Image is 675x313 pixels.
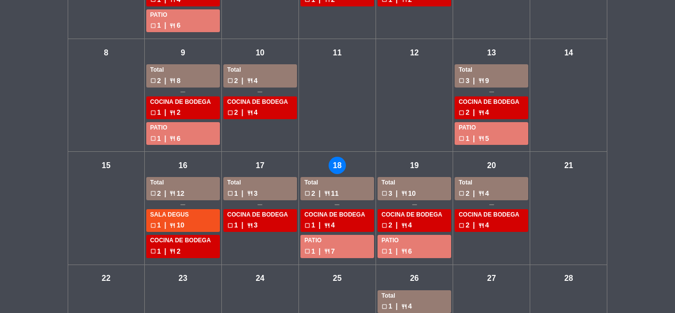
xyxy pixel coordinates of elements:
[381,190,387,196] span: check_box_outline_blank
[304,188,370,199] div: 2 11
[150,190,156,196] span: check_box_outline_blank
[401,248,407,254] span: restaurant
[247,223,253,228] span: restaurant
[150,10,216,20] div: PATIO
[324,223,330,228] span: restaurant
[247,190,253,196] span: restaurant
[227,178,293,188] div: Total
[150,178,216,188] div: Total
[381,220,447,231] div: 2 4
[247,110,253,116] span: restaurant
[304,190,310,196] span: check_box_outline_blank
[459,135,464,141] span: check_box_outline_blank
[227,107,293,118] div: 2 4
[304,248,310,254] span: check_box_outline_blank
[97,270,115,287] div: 22
[165,75,167,87] span: |
[227,188,293,199] div: 1 3
[329,44,346,61] div: 11
[459,223,464,228] span: check_box_outline_blank
[401,190,407,196] span: restaurant
[381,236,447,246] div: PATIO
[150,20,216,31] div: 1 6
[242,188,244,199] span: |
[174,44,192,61] div: 9
[396,220,398,231] span: |
[459,133,524,144] div: 1 5
[150,236,216,246] div: COCINA DE BODEGA
[459,190,464,196] span: check_box_outline_blank
[560,157,577,174] div: 21
[150,220,216,231] div: 1 10
[381,210,447,220] div: COCINA DE BODEGA
[150,246,216,257] div: 1 2
[174,157,192,174] div: 16
[406,157,423,174] div: 19
[304,220,370,231] div: 1 4
[242,220,244,231] span: |
[459,110,464,116] span: check_box_outline_blank
[169,248,175,254] span: restaurant
[319,246,321,257] span: |
[150,188,216,199] div: 2 12
[169,110,175,116] span: restaurant
[473,133,475,144] span: |
[396,188,398,199] span: |
[478,223,484,228] span: restaurant
[150,210,216,220] div: SALA DEGUS
[150,123,216,133] div: PATIO
[473,220,475,231] span: |
[396,246,398,257] span: |
[459,107,524,118] div: 2 4
[227,110,233,116] span: check_box_outline_blank
[459,178,524,188] div: Total
[396,301,398,312] span: |
[381,301,447,312] div: 1 4
[252,270,269,287] div: 24
[381,291,447,301] div: Total
[169,23,175,29] span: restaurant
[252,157,269,174] div: 17
[459,220,524,231] div: 2 4
[150,23,156,29] span: check_box_outline_blank
[459,210,524,220] div: COCINA DE BODEGA
[150,133,216,144] div: 1 6
[304,178,370,188] div: Total
[247,78,253,84] span: restaurant
[227,223,233,228] span: check_box_outline_blank
[483,157,500,174] div: 20
[401,223,407,228] span: restaurant
[165,20,167,31] span: |
[319,220,321,231] span: |
[150,75,216,87] div: 2 8
[97,157,115,174] div: 15
[459,188,524,199] div: 2 4
[252,44,269,61] div: 10
[227,97,293,107] div: COCINA DE BODEGA
[150,97,216,107] div: COCINA DE BODEGA
[473,188,475,199] span: |
[478,135,484,141] span: restaurant
[150,110,156,116] span: check_box_outline_blank
[169,223,175,228] span: restaurant
[165,246,167,257] span: |
[165,220,167,231] span: |
[381,246,447,257] div: 1 6
[227,220,293,231] div: 1 3
[406,270,423,287] div: 26
[227,210,293,220] div: COCINA DE BODEGA
[483,270,500,287] div: 27
[560,44,577,61] div: 14
[150,248,156,254] span: check_box_outline_blank
[329,270,346,287] div: 25
[459,65,524,75] div: Total
[304,223,310,228] span: check_box_outline_blank
[150,65,216,75] div: Total
[319,188,321,199] span: |
[381,304,387,310] span: check_box_outline_blank
[459,75,524,87] div: 3 9
[406,44,423,61] div: 12
[150,78,156,84] span: check_box_outline_blank
[227,75,293,87] div: 2 4
[165,188,167,199] span: |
